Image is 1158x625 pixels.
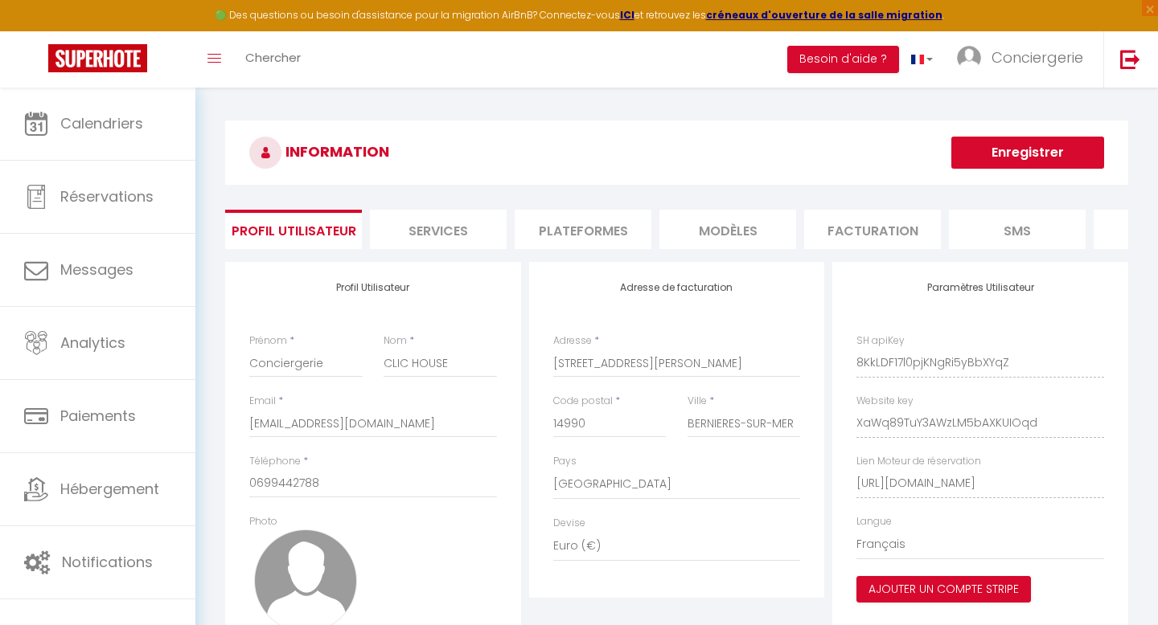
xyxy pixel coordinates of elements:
[60,186,154,206] span: Réservations
[856,333,905,349] label: SH apiKey
[949,210,1086,249] li: SMS
[48,44,147,72] img: Super Booking
[225,210,362,249] li: Profil Utilisateur
[787,46,899,73] button: Besoin d'aide ?
[659,210,796,249] li: MODÈLES
[553,282,801,293] h4: Adresse de facturation
[804,210,941,249] li: Facturation
[856,514,892,529] label: Langue
[249,282,497,293] h4: Profil Utilisateur
[233,31,313,88] a: Chercher
[370,210,507,249] li: Services
[945,31,1103,88] a: ... Conciergerie
[620,8,634,22] a: ICI
[856,394,914,409] label: Website key
[553,454,577,469] label: Pays
[249,514,277,529] label: Photo
[60,333,125,353] span: Analytics
[553,516,585,531] label: Devise
[60,113,143,133] span: Calendriers
[553,333,592,349] label: Adresse
[249,454,301,469] label: Téléphone
[856,282,1104,293] h4: Paramètres Utilisateur
[992,47,1083,67] span: Conciergerie
[951,137,1104,169] button: Enregistrer
[856,576,1031,603] button: Ajouter un compte Stripe
[62,552,153,572] span: Notifications
[515,210,651,249] li: Plateformes
[245,49,301,66] span: Chercher
[706,8,942,22] a: créneaux d'ouverture de la salle migration
[225,121,1128,185] h3: INFORMATION
[1120,49,1140,69] img: logout
[60,406,136,426] span: Paiements
[249,394,276,409] label: Email
[13,6,61,55] button: Ouvrir le widget de chat LiveChat
[553,394,613,409] label: Code postal
[957,46,981,70] img: ...
[384,333,407,349] label: Nom
[249,333,287,349] label: Prénom
[60,479,159,499] span: Hébergement
[688,394,707,409] label: Ville
[60,259,133,280] span: Messages
[856,454,981,469] label: Lien Moteur de réservation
